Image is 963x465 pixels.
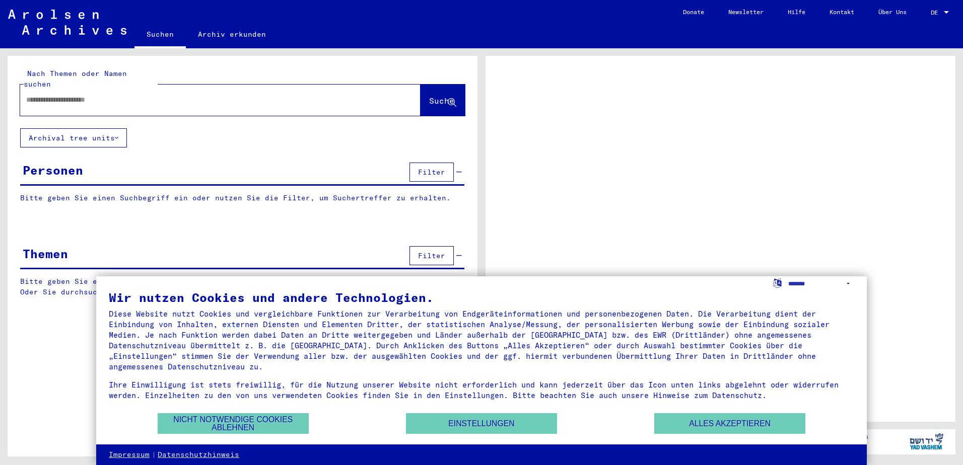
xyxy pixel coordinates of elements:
label: Sprache auswählen [772,278,783,287]
a: Archiv erkunden [186,22,278,46]
button: Einstellungen [406,413,557,434]
img: yv_logo.png [908,429,945,454]
button: Archival tree units [20,128,127,147]
button: Filter [409,246,454,265]
button: Suche [421,85,465,116]
button: Filter [409,163,454,182]
a: Datenschutzhinweis [158,450,239,460]
button: Alles akzeptieren [654,413,805,434]
img: Arolsen_neg.svg [8,10,126,35]
span: Suche [429,96,454,106]
div: Diese Website nutzt Cookies und vergleichbare Funktionen zur Verarbeitung von Endgeräteinformatio... [109,308,854,372]
div: Personen [23,161,83,179]
a: Suchen [134,22,186,48]
p: Bitte geben Sie einen Suchbegriff ein oder nutzen Sie die Filter, um Suchertreffer zu erhalten. O... [20,276,465,297]
a: Impressum [109,450,150,460]
div: Wir nutzen Cookies und andere Technologien. [109,291,854,303]
div: Ihre Einwilligung ist stets freiwillig, für die Nutzung unserer Website nicht erforderlich und ka... [109,379,854,401]
mat-label: Nach Themen oder Namen suchen [24,69,127,89]
p: Bitte geben Sie einen Suchbegriff ein oder nutzen Sie die Filter, um Suchertreffer zu erhalten. [20,193,464,203]
span: DE [931,9,942,16]
button: Nicht notwendige Cookies ablehnen [158,413,309,434]
span: Filter [418,168,445,177]
select: Sprache auswählen [788,276,854,291]
div: Themen [23,245,68,263]
span: Filter [418,251,445,260]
